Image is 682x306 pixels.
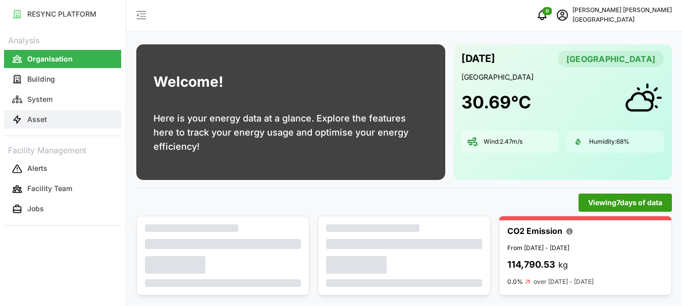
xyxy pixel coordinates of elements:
[4,32,121,47] p: Analysis
[4,160,121,178] button: Alerts
[589,138,629,146] p: Humidity: 68 %
[507,243,663,253] p: From [DATE] - [DATE]
[566,51,655,67] span: [GEOGRAPHIC_DATA]
[4,109,121,130] a: Asset
[507,278,523,286] p: 0.0%
[484,138,522,146] p: Wind: 2.47 m/s
[27,54,73,64] p: Organisation
[4,50,121,68] button: Organisation
[579,194,672,212] button: Viewing7days of data
[4,180,121,198] button: Facility Team
[461,72,664,82] p: [GEOGRAPHIC_DATA]
[4,90,121,108] button: System
[4,5,121,23] button: RESYNC PLATFORM
[4,179,121,199] a: Facility Team
[461,50,495,67] p: [DATE]
[27,94,53,104] p: System
[552,5,572,25] button: schedule
[4,200,121,218] button: Jobs
[507,258,555,272] p: 114,790.53
[461,91,531,113] h1: 30.69 °C
[4,49,121,69] a: Organisation
[4,70,121,88] button: Building
[558,259,568,271] p: kg
[588,194,662,211] span: Viewing 7 days of data
[572,6,672,15] p: [PERSON_NAME] [PERSON_NAME]
[27,9,96,19] p: RESYNC PLATFORM
[153,71,223,93] h1: Welcome!
[153,111,428,154] p: Here is your energy data at a glance. Explore the features here to track your energy usage and op...
[27,183,72,194] p: Facility Team
[4,89,121,109] a: System
[532,5,552,25] button: notifications
[546,8,549,15] span: 0
[27,74,55,84] p: Building
[4,199,121,219] a: Jobs
[27,204,44,214] p: Jobs
[4,69,121,89] a: Building
[507,225,562,237] p: CO2 Emission
[534,277,594,287] p: over [DATE] - [DATE]
[572,15,672,25] p: [GEOGRAPHIC_DATA]
[4,159,121,179] a: Alerts
[4,4,121,24] a: RESYNC PLATFORM
[4,142,121,157] p: Facility Management
[27,114,47,125] p: Asset
[27,163,47,173] p: Alerts
[4,110,121,129] button: Asset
